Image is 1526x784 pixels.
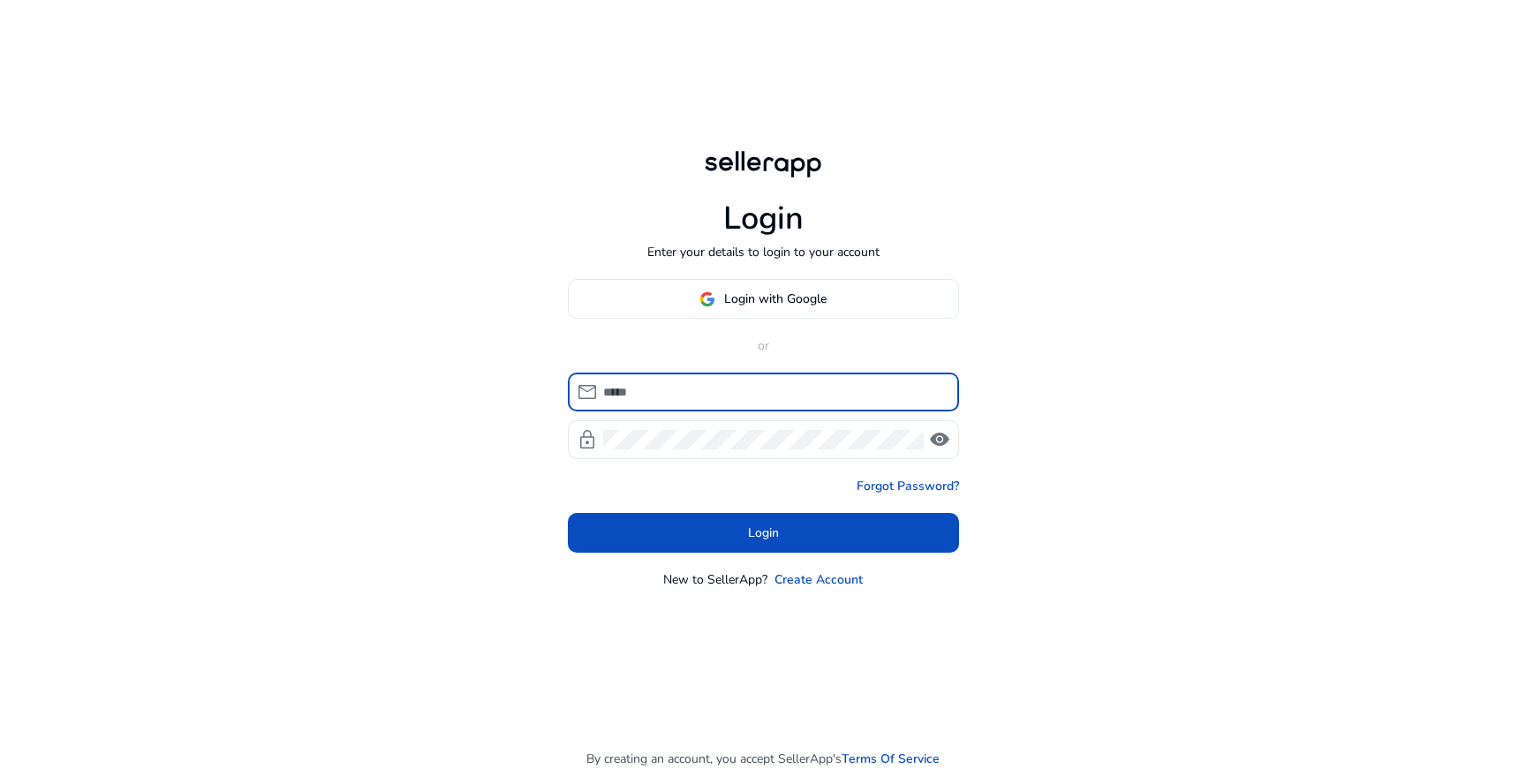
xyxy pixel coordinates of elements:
[723,200,804,237] h1: Login
[857,477,959,495] a: Forgot Password?
[568,279,959,319] button: Login with Google
[647,243,880,261] p: Enter your details to login to your account
[842,750,940,768] a: Terms Of Service
[663,570,767,589] p: New to SellerApp?
[929,429,950,450] span: visibility
[568,513,959,553] button: Login
[699,291,715,307] img: google-logo.svg
[724,290,827,308] span: Login with Google
[577,429,598,450] span: lock
[568,336,959,355] p: or
[774,570,863,589] a: Create Account
[577,381,598,403] span: mail
[748,524,779,542] span: Login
